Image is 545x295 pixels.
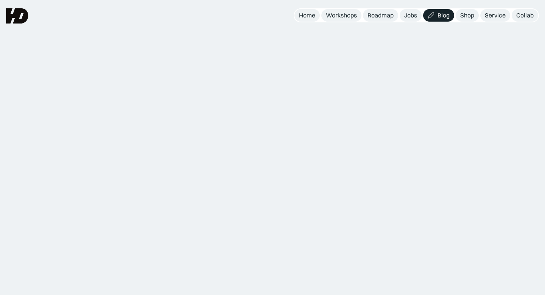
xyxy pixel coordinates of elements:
a: Jobs [400,9,422,22]
a: Service [480,9,510,22]
div: Roadmap [367,11,394,19]
a: Roadmap [363,9,398,22]
a: Blog [423,9,454,22]
div: Jobs [404,11,417,19]
div: Blog [438,11,450,19]
a: Workshops [321,9,361,22]
div: Collab [516,11,534,19]
div: Shop [460,11,474,19]
div: Workshops [326,11,357,19]
a: Home [294,9,320,22]
a: Shop [456,9,479,22]
a: Collab [512,9,538,22]
div: Service [485,11,506,19]
div: Home [299,11,315,19]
